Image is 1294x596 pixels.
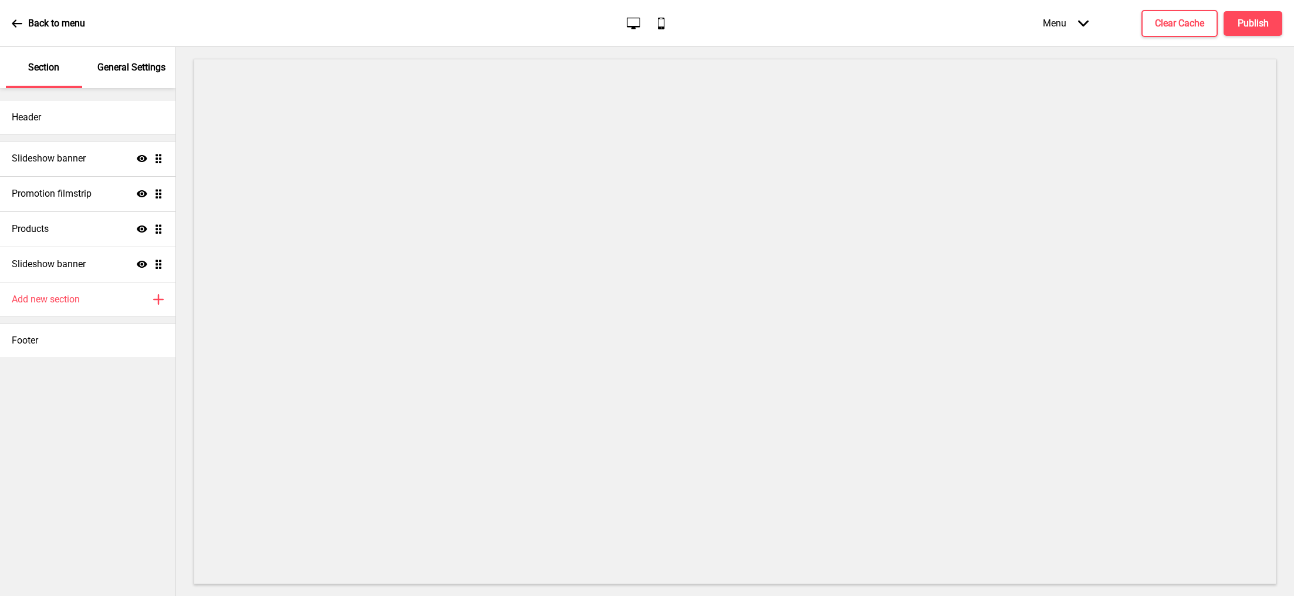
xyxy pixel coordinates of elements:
[12,152,86,165] h4: Slideshow banner
[12,187,92,200] h4: Promotion filmstrip
[12,334,38,347] h4: Footer
[12,8,85,39] a: Back to menu
[12,223,49,235] h4: Products
[1141,10,1218,37] button: Clear Cache
[28,17,85,30] p: Back to menu
[12,111,41,124] h4: Header
[12,293,80,306] h4: Add new section
[1155,17,1204,30] h4: Clear Cache
[28,61,59,74] p: Section
[1238,17,1269,30] h4: Publish
[1031,6,1100,41] div: Menu
[1224,11,1282,36] button: Publish
[12,258,86,271] h4: Slideshow banner
[97,61,165,74] p: General Settings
